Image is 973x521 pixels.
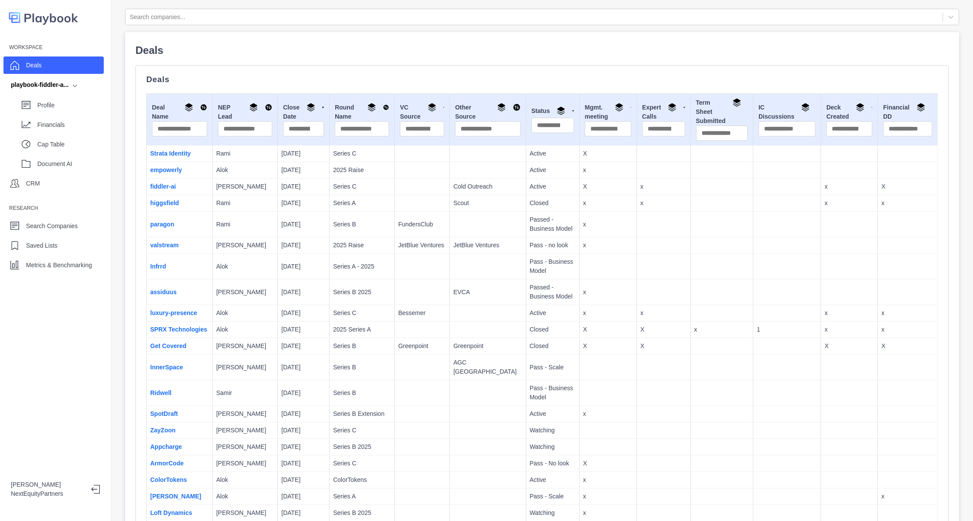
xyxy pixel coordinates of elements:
[150,221,174,228] a: paragon
[281,149,326,158] p: [DATE]
[218,103,272,121] div: NEP Lead
[642,103,685,121] div: Expert Calls
[530,149,576,158] p: Active
[398,342,446,351] p: Greenpoint
[530,492,576,501] p: Pass - Scale
[530,363,576,372] p: Pass - Scale
[150,309,197,316] a: luxury-presence
[216,288,274,297] p: [PERSON_NAME]
[150,199,179,206] a: higgsfield
[150,242,178,249] a: valstream
[333,220,391,229] p: Series B
[583,342,633,351] p: X
[150,493,201,500] a: [PERSON_NAME]
[281,388,326,398] p: [DATE]
[453,342,522,351] p: Greenpoint
[825,182,874,191] p: x
[281,363,326,372] p: [DATE]
[453,358,522,376] p: AGC [GEOGRAPHIC_DATA]
[37,140,104,149] p: Cap Table
[37,101,104,110] p: Profile
[881,325,934,334] p: x
[333,262,391,271] p: Series A - 2025
[530,215,576,233] p: Passed - Business Model
[583,149,633,158] p: X
[216,199,274,208] p: Rami
[497,103,506,112] img: Group By
[668,103,676,112] img: Group By
[150,509,192,516] a: Loft Dynamics
[333,363,391,372] p: Series B
[333,149,391,158] p: Series C
[150,150,191,157] a: Strata Identity
[572,106,574,115] img: Sort
[825,325,874,334] p: x
[530,384,576,402] p: Pass - Business Model
[333,492,391,501] p: Series A
[216,220,274,229] p: Rami
[694,325,749,334] p: x
[216,442,274,451] p: [PERSON_NAME]
[333,442,391,451] p: Series B 2025
[583,508,633,518] p: x
[37,159,104,169] p: Document AI
[640,309,687,318] p: x
[825,199,874,208] p: x
[757,325,817,334] p: 1
[871,103,872,112] img: Sort
[26,179,40,188] p: CRM
[333,475,391,484] p: ColorTokens
[640,199,687,208] p: x
[615,103,623,112] img: Group By
[322,103,324,112] img: Sort DESC
[825,342,874,351] p: X
[683,103,685,112] img: Sort
[335,103,389,121] div: Round Name
[150,410,178,417] a: SpotDraft
[333,241,391,250] p: 2025 Raise
[583,409,633,418] p: x
[530,199,576,208] p: Closed
[530,182,576,191] p: Active
[881,182,934,191] p: X
[530,257,576,275] p: Pass - Business Model
[281,220,326,229] p: [DATE]
[583,220,633,229] p: x
[398,220,446,229] p: FundersClub
[216,409,274,418] p: [PERSON_NAME]
[453,199,522,208] p: Scout
[583,288,633,297] p: x
[759,103,815,121] div: IC Discussions
[281,241,326,250] p: [DATE]
[216,342,274,351] p: [PERSON_NAME]
[26,61,42,70] p: Deals
[216,363,274,372] p: [PERSON_NAME]
[583,325,633,334] p: X
[732,98,741,107] img: Group By
[150,342,186,349] a: Get Covered
[531,106,574,118] div: Status
[216,262,274,271] p: Alok
[530,309,576,318] p: Active
[150,443,182,450] a: Appcharge
[281,426,326,435] p: [DATE]
[453,241,522,250] p: JetBlue Ventures
[825,309,874,318] p: x
[11,80,69,90] div: playbook-fiddler-a...
[583,309,633,318] p: x
[216,459,274,468] p: [PERSON_NAME]
[333,388,391,398] p: Series B
[216,388,274,398] p: Samir
[398,309,446,318] p: Bessemer
[856,103,864,112] img: Group By
[583,475,633,484] p: x
[333,309,391,318] p: Series C
[333,459,391,468] p: Series C
[150,476,187,483] a: ColorTokens
[530,166,576,175] p: Active
[530,426,576,435] p: Watching
[281,492,326,501] p: [DATE]
[11,489,84,498] p: NextEquityPartners
[283,103,324,121] div: Close Date
[281,342,326,351] p: [DATE]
